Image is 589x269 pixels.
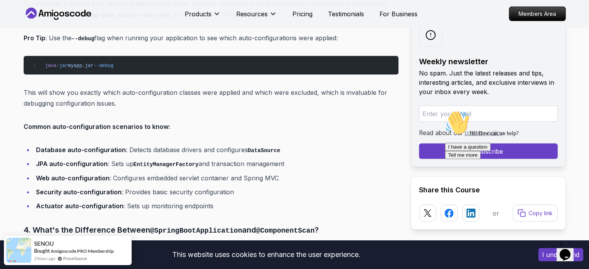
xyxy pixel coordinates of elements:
[24,123,170,130] strong: Common auto-configuration scenarios to know:
[185,9,211,19] p: Products
[556,238,581,261] iframe: chat widget
[3,3,28,28] img: :wave:
[236,9,277,25] button: Resources
[419,106,558,122] input: Enter your email
[3,44,39,52] button: Tell me more
[34,158,398,170] li: : Sets up and transaction management
[419,128,558,137] p: Read about our .
[419,56,558,67] h2: Weekly newsletter
[442,107,581,234] iframe: chat widget
[380,9,417,19] a: For Business
[34,173,398,183] li: : Configures embedded servlet container and Spring MVC
[34,255,55,262] span: 2 hours ago
[36,202,124,210] strong: Actuator auto-configuration
[24,87,398,109] p: This will show you exactly which auto-configuration classes were applied and which were excluded,...
[292,9,313,19] a: Pricing
[509,7,565,21] p: Members Area
[24,33,398,44] p: : Use the flag when running your application to see which auto-configurations were applied:
[419,144,558,159] button: Subscribe
[538,248,583,261] button: Accept cookies
[36,160,108,168] strong: JPA auto-configuration
[45,63,56,69] span: java
[57,63,68,69] span: -jar
[3,3,143,52] div: 👋Hi! How can we help?I have a questionTell me more
[419,185,558,195] h2: Share this Course
[6,238,31,263] img: provesource social proof notification image
[63,255,87,262] a: ProveSource
[34,144,398,156] li: : Detects database drivers and configures
[72,36,94,42] code: --debug
[248,147,280,154] code: DataSource
[68,63,93,69] span: myapp.jar
[150,227,242,235] code: @SpringBootApplication
[236,9,268,19] p: Resources
[34,200,398,211] li: : Sets up monitoring endpoints
[34,248,50,254] span: Bought
[256,227,314,235] code: @ComponentScan
[34,187,398,197] li: : Provides basic security configuration
[24,34,45,42] strong: Pro Tip
[3,23,77,29] span: Hi! How can we help?
[34,240,54,247] span: SENOU
[24,224,398,236] h3: 4. What's the Difference Between and ?
[51,248,114,254] a: Amigoscode PRO Membership
[36,174,110,182] strong: Web auto-configuration
[93,63,113,69] span: --debug
[328,9,364,19] a: Testimonials
[134,161,199,168] code: EntityManagerFactory
[509,7,566,21] a: Members Area
[36,188,122,196] strong: Security auto-configuration
[185,9,221,25] button: Products
[6,246,527,263] div: This website uses cookies to enhance the user experience.
[3,36,49,44] button: I have a question
[36,146,126,154] strong: Database auto-configuration
[419,69,558,96] p: No spam. Just the latest releases and tips, interesting articles, and exclusive interviews in you...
